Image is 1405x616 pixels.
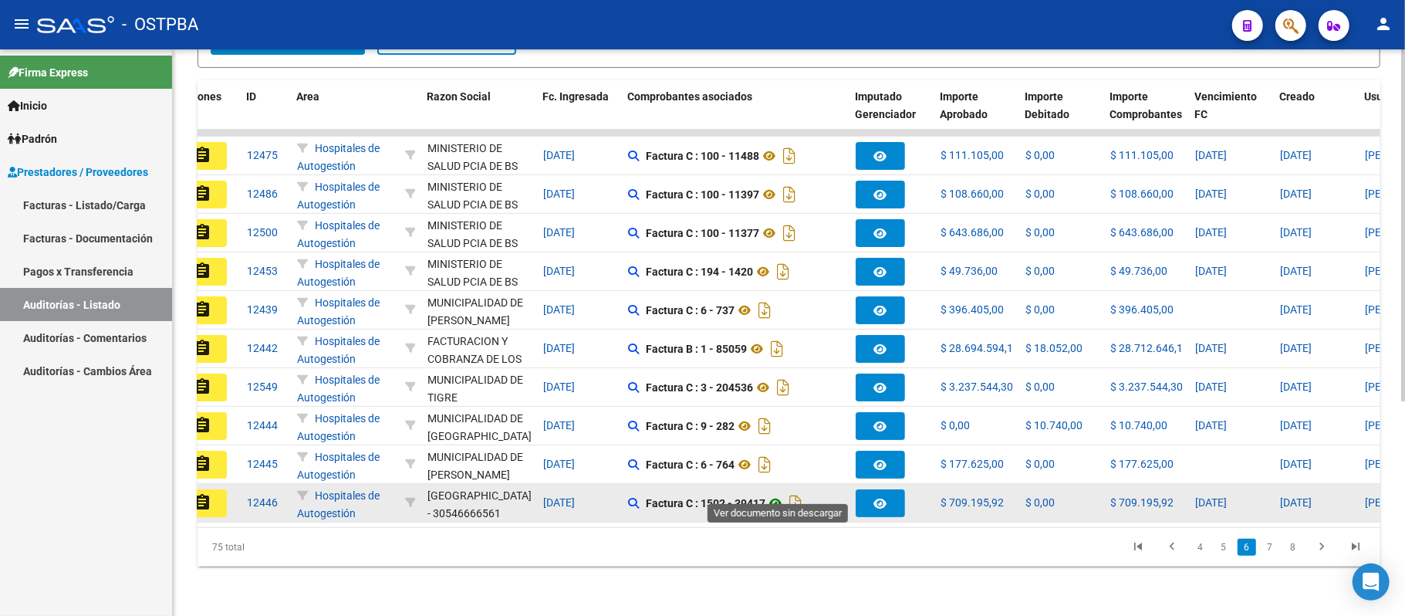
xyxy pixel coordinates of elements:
div: - 30546666561 [427,487,531,520]
span: $ 10.740,00 [1110,419,1167,432]
mat-icon: assignment [193,339,211,357]
strong: Factura C : 6 - 764 [646,459,735,471]
span: $ 28.712.646,13 [1110,342,1189,354]
span: [DATE] [1195,381,1227,393]
li: page 4 [1189,534,1212,560]
span: $ 177.625,00 [941,458,1004,470]
span: 12549 [247,381,278,393]
span: [DATE] [1195,342,1227,354]
span: [DATE] [1280,342,1312,354]
a: 7 [1261,539,1279,556]
div: MUNICIPALIDAD DE TIGRE [427,371,531,407]
span: Inicio [8,97,47,114]
li: page 5 [1212,534,1235,560]
span: Fc. Ingresada [542,90,609,103]
a: go to last page [1341,539,1370,556]
datatable-header-cell: Area [290,80,398,148]
span: $ 643.686,00 [941,226,1004,239]
div: MUNICIPALIDAD DE [PERSON_NAME] [427,294,531,330]
datatable-header-cell: Razon Social [420,80,536,148]
span: Creado [1279,90,1315,103]
strong: Factura C : 100 - 11488 [646,150,759,162]
span: [DATE] [543,496,575,509]
span: - OSTPBA [122,8,198,42]
span: $ 643.686,00 [1110,226,1174,239]
span: [DATE] [1280,419,1312,432]
span: $ 396.405,00 [1110,303,1174,316]
i: Descargar documento [767,337,787,361]
strong: Factura C : 100 - 11377 [646,227,759,239]
a: go to first page [1123,539,1153,556]
a: 5 [1214,539,1233,556]
span: [DATE] [1280,303,1312,316]
span: Hospitales de Autogestión [297,219,380,249]
span: Vencimiento FC [1194,90,1257,120]
i: Descargar documento [755,452,775,477]
mat-icon: assignment [193,493,211,512]
div: FACTURACION Y COBRANZA DE LOS EFECTORES PUBLICOS S.E. [427,333,531,403]
div: MUNICIPALIDAD DE [PERSON_NAME] [427,448,531,484]
mat-icon: assignment [193,262,211,280]
div: Open Intercom Messenger [1353,564,1390,601]
div: MUNICIPALIDAD DE [GEOGRAPHIC_DATA] [427,410,532,445]
span: Padrón [8,130,57,147]
span: $ 108.660,00 [941,188,1004,200]
span: [DATE] [543,419,575,432]
datatable-header-cell: Fc. Ingresada [536,80,621,148]
div: - 30626983398 [427,217,531,249]
span: $ 0,00 [1025,458,1055,470]
span: Hospitales de Autogestión [297,489,380,520]
span: Imputado Gerenciador [855,90,916,120]
span: $ 0,00 [941,419,970,432]
span: 12444 [247,419,278,432]
span: Hospitales de Autogestión [297,412,380,442]
div: - 34999257560 [427,410,531,442]
span: Firma Express [8,64,88,81]
li: page 8 [1282,534,1305,560]
span: $ 0,00 [1025,496,1055,509]
strong: Factura C : 1502 - 39417 [646,497,765,509]
span: $ 3.237.544,30 [941,381,1013,393]
span: $ 0,00 [1025,381,1055,393]
datatable-header-cell: Imputado Gerenciador [849,80,934,148]
span: $ 0,00 [1025,226,1055,239]
span: $ 0,00 [1025,265,1055,277]
datatable-header-cell: ID [240,80,290,148]
div: MINISTERIO DE SALUD PCIA DE BS AS [427,256,531,308]
span: $ 108.660,00 [1110,188,1174,200]
span: Area [296,90,319,103]
span: Hospitales de Autogestión [297,181,380,211]
span: [DATE] [543,149,575,161]
div: MINISTERIO DE SALUD PCIA DE BS AS [427,140,531,192]
span: Hospitales de Autogestión [297,142,380,172]
mat-icon: assignment [193,223,211,242]
div: 75 total [198,528,431,567]
mat-icon: person [1374,15,1393,33]
i: Descargar documento [785,491,806,516]
span: $ 396.405,00 [941,303,1004,316]
datatable-header-cell: Creado [1273,80,1358,148]
a: 4 [1191,539,1210,556]
span: ID [246,90,256,103]
i: Descargar documento [779,182,799,207]
span: 12442 [247,342,278,354]
span: $ 3.237.544,30 [1110,381,1183,393]
span: [DATE] [1280,496,1312,509]
strong: Factura B : 1 - 85059 [646,343,747,355]
a: go to previous page [1157,539,1187,556]
datatable-header-cell: Importe Aprobado [934,80,1018,148]
span: Hospitales de Autogestión [297,374,380,404]
i: Descargar documento [773,375,793,400]
div: - 30999004454 [427,448,531,481]
span: [DATE] [1280,149,1312,161]
mat-icon: assignment [193,184,211,203]
a: 6 [1238,539,1256,556]
mat-icon: assignment [193,455,211,473]
span: 12486 [247,188,278,200]
mat-icon: assignment [193,377,211,396]
span: [DATE] [1195,419,1227,432]
span: $ 49.736,00 [1110,265,1167,277]
div: - 30999004454 [427,294,531,327]
span: Hospitales de Autogestión [297,296,380,327]
strong: Factura C : 194 - 1420 [646,266,753,278]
